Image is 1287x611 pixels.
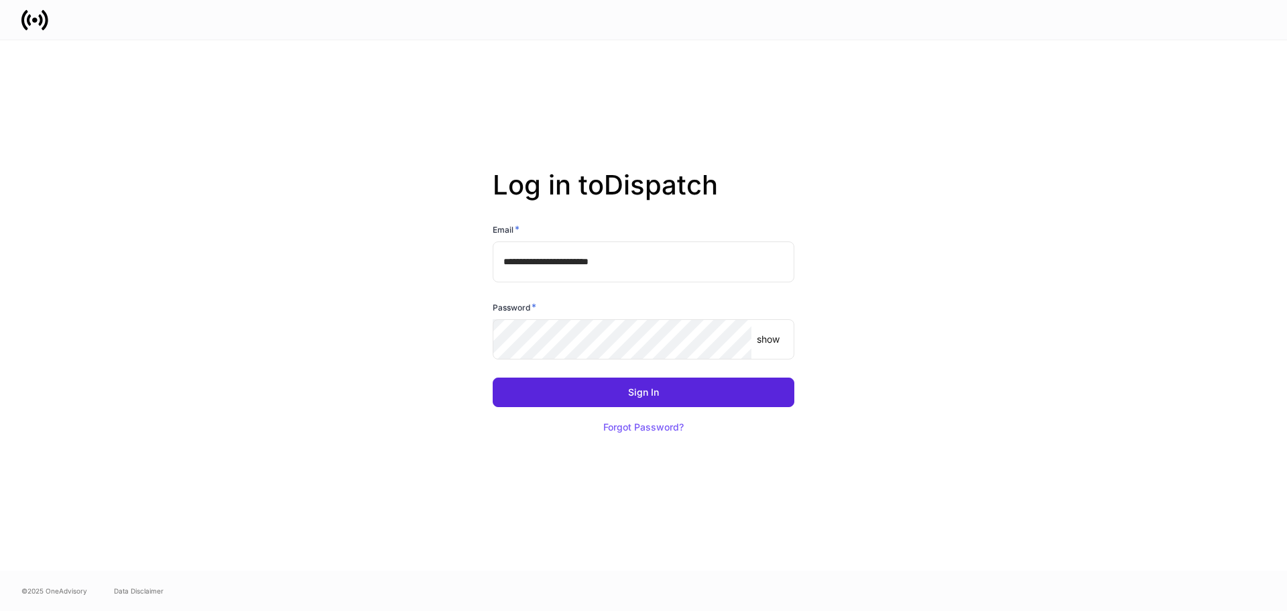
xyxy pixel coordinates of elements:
h6: Email [493,223,519,236]
h6: Password [493,300,536,314]
a: Data Disclaimer [114,586,164,596]
div: Forgot Password? [603,423,684,432]
button: Forgot Password? [587,412,700,442]
div: Sign In [628,388,659,397]
h2: Log in to Dispatch [493,169,794,223]
button: Sign In [493,378,794,407]
span: © 2025 OneAdvisory [21,586,87,596]
p: show [757,333,780,346]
